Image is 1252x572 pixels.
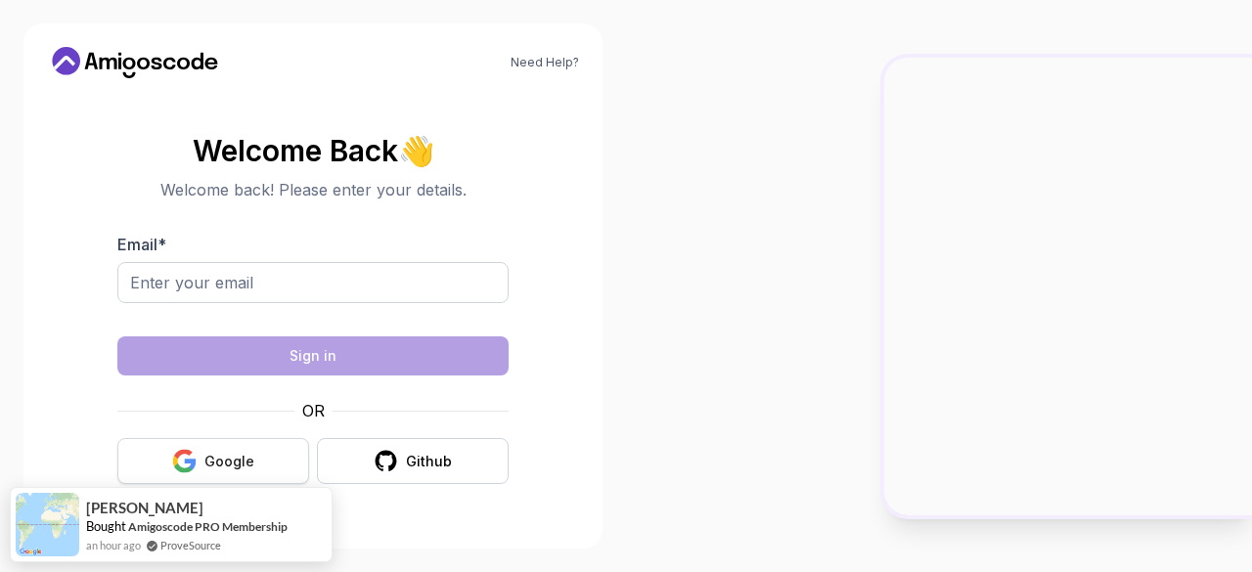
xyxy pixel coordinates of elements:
span: [PERSON_NAME] [86,500,203,516]
div: Google [204,452,254,471]
img: Amigoscode Dashboard [884,58,1252,515]
p: OR [302,399,325,422]
a: Need Help? [511,55,579,70]
a: Amigoscode PRO Membership [128,518,288,535]
h2: Welcome Back [117,135,509,166]
div: Github [406,452,452,471]
span: an hour ago [86,537,141,553]
label: Email * [117,235,166,254]
p: Welcome back! Please enter your details. [117,178,509,201]
button: Sign in [117,336,509,375]
a: Home link [47,47,223,78]
input: Enter your email [117,262,509,303]
img: provesource social proof notification image [16,493,79,556]
button: Github [317,438,509,484]
a: ProveSource [160,537,221,553]
button: Google [117,438,309,484]
span: 👋 [397,135,433,166]
div: Sign in [290,346,336,366]
span: Bought [86,518,126,534]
